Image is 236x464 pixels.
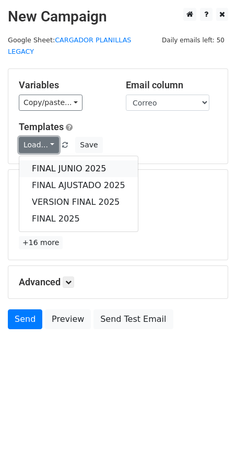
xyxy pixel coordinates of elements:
span: Daily emails left: 50 [158,34,228,46]
iframe: Chat Widget [184,414,236,464]
button: Save [75,137,102,153]
a: Templates [19,121,64,132]
a: Copy/paste... [19,95,82,111]
h2: New Campaign [8,8,228,26]
div: Widget de chat [184,414,236,464]
a: VERSION FINAL 2025 [19,194,138,211]
a: FINAL AJUSTADO 2025 [19,177,138,194]
a: Send [8,309,42,329]
a: FINAL 2025 [19,211,138,227]
a: Load... [19,137,59,153]
h5: Variables [19,79,110,91]
small: Google Sheet: [8,36,131,56]
h5: Advanced [19,276,217,288]
a: CARGADOR PLANILLAS LEGACY [8,36,131,56]
h5: Email column [126,79,217,91]
a: FINAL JUNIO 2025 [19,160,138,177]
a: Daily emails left: 50 [158,36,228,44]
a: Send Test Email [93,309,173,329]
a: Preview [45,309,91,329]
a: +16 more [19,236,63,249]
